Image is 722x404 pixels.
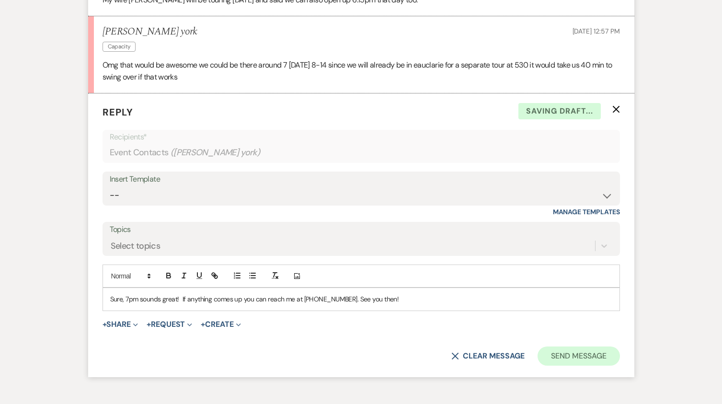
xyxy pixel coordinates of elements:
span: Reply [103,106,133,118]
p: Omg that would be awesome we could be there around 7 [DATE] 8-14 since we will already be in eauc... [103,59,620,83]
button: Send Message [538,346,619,366]
span: + [103,321,107,328]
button: Request [147,321,192,328]
p: Sure, 7pm sounds great! If anything comes up you can reach me at [PHONE_NUMBER]. See you then! [110,294,612,304]
div: Select topics [111,240,160,253]
button: Share [103,321,138,328]
p: Recipients* [110,131,613,143]
div: Insert Template [110,173,613,186]
span: Capacity [103,42,136,52]
a: Manage Templates [553,208,620,216]
button: Clear message [451,352,524,360]
span: ( [PERSON_NAME] york ) [171,146,261,159]
span: + [147,321,151,328]
div: Event Contacts [110,143,613,162]
label: Topics [110,223,613,237]
button: Create [201,321,241,328]
h5: [PERSON_NAME] york [103,26,197,38]
span: + [201,321,205,328]
span: Saving draft... [518,103,601,119]
span: [DATE] 12:57 PM [573,27,620,35]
